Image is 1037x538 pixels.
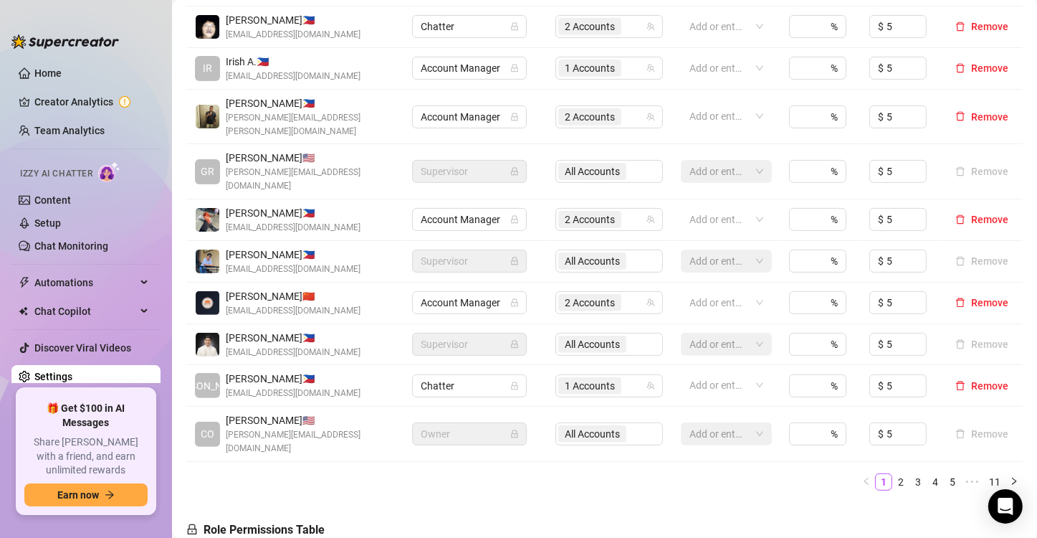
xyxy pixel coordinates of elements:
[226,95,395,111] span: [PERSON_NAME] 🇵🇭
[862,477,871,486] span: left
[1010,477,1018,486] span: right
[950,294,1014,311] button: Remove
[421,161,518,182] span: Supervisor
[510,64,519,72] span: lock
[226,412,395,428] span: [PERSON_NAME] 🇺🇸
[510,167,519,176] span: lock
[955,22,965,32] span: delete
[226,54,360,70] span: Irish A. 🇵🇭
[201,164,214,179] span: GR
[226,346,360,359] span: [EMAIL_ADDRESS][DOMAIN_NAME]
[950,336,1014,353] button: Remove
[565,109,615,125] span: 2 Accounts
[945,474,960,490] a: 5
[34,67,62,79] a: Home
[201,426,214,442] span: CO
[34,125,105,136] a: Team Analytics
[510,298,519,307] span: lock
[1005,473,1023,491] li: Next Page
[950,377,1014,395] button: Remove
[186,524,198,535] span: lock
[955,298,965,308] span: delete
[98,161,120,182] img: AI Chatter
[646,64,655,72] span: team
[20,167,92,181] span: Izzy AI Chatter
[421,375,518,397] span: Chatter
[421,334,518,355] span: Supervisor
[955,63,965,73] span: delete
[927,474,943,490] a: 4
[955,381,965,391] span: delete
[971,62,1008,74] span: Remove
[565,295,615,311] span: 2 Accounts
[226,288,360,304] span: [PERSON_NAME] 🇨🇳
[34,217,61,229] a: Setup
[421,423,518,445] span: Owner
[226,221,360,235] span: [EMAIL_ADDRESS][DOMAIN_NAME]
[19,277,30,288] span: thunderbolt
[510,257,519,265] span: lock
[421,16,518,37] span: Chatter
[558,377,621,395] span: 1 Accounts
[510,215,519,224] span: lock
[646,22,655,31] span: team
[226,28,360,42] span: [EMAIL_ADDRESS][DOMAIN_NAME]
[988,489,1023,524] div: Open Intercom Messenger
[421,292,518,313] span: Account Manager
[196,291,219,315] img: Ann Jelica Murjani
[858,473,875,491] button: left
[34,194,71,206] a: Content
[34,342,131,354] a: Discover Viral Videos
[226,387,360,400] span: [EMAIL_ADDRESS][DOMAIN_NAME]
[203,60,212,76] span: IR
[646,298,655,307] span: team
[57,489,99,501] span: Earn now
[510,340,519,349] span: lock
[944,473,961,491] li: 5
[558,108,621,126] span: 2 Accounts
[19,306,28,316] img: Chat Copilot
[971,297,1008,308] span: Remove
[961,473,984,491] span: •••
[955,111,965,121] span: delete
[565,378,615,394] span: 1 Accounts
[876,474,892,490] a: 1
[226,166,395,193] span: [PERSON_NAME][EMAIL_ADDRESS][DOMAIN_NAME]
[196,105,219,128] img: Allen Valenzuela
[950,108,1014,126] button: Remove
[950,253,1014,270] button: Remove
[971,214,1008,225] span: Remove
[421,209,518,230] span: Account Manager
[226,304,360,318] span: [EMAIL_ADDRESS][DOMAIN_NAME]
[34,240,108,252] a: Chat Monitoring
[24,402,148,430] span: 🎁 Get $100 in AI Messages
[226,70,360,83] span: [EMAIL_ADDRESS][DOMAIN_NAME]
[421,250,518,272] span: Supervisor
[226,263,360,276] span: [EMAIL_ADDRESS][DOMAIN_NAME]
[226,150,395,166] span: [PERSON_NAME] 🇺🇸
[558,60,621,77] span: 1 Accounts
[226,12,360,28] span: [PERSON_NAME] 🇵🇭
[950,211,1014,228] button: Remove
[510,382,519,390] span: lock
[985,474,1005,490] a: 11
[971,111,1008,123] span: Remove
[646,113,655,121] span: team
[226,371,360,387] span: [PERSON_NAME] 🇵🇭
[226,111,395,138] span: [PERSON_NAME][EMAIL_ADDRESS][PERSON_NAME][DOMAIN_NAME]
[226,205,360,221] span: [PERSON_NAME] 🇵🇭
[196,208,219,232] img: Thea Mendoza
[646,215,655,224] span: team
[510,113,519,121] span: lock
[510,22,519,31] span: lock
[169,378,246,394] span: [PERSON_NAME]
[24,435,148,478] span: Share [PERSON_NAME] with a friend, and earn unlimited rewards
[927,473,944,491] li: 4
[1005,473,1023,491] button: right
[961,473,984,491] li: Next 5 Pages
[510,430,519,438] span: lock
[971,21,1008,32] span: Remove
[893,474,909,490] a: 2
[196,333,219,357] img: Yves Daniel Ventura
[34,371,72,382] a: Settings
